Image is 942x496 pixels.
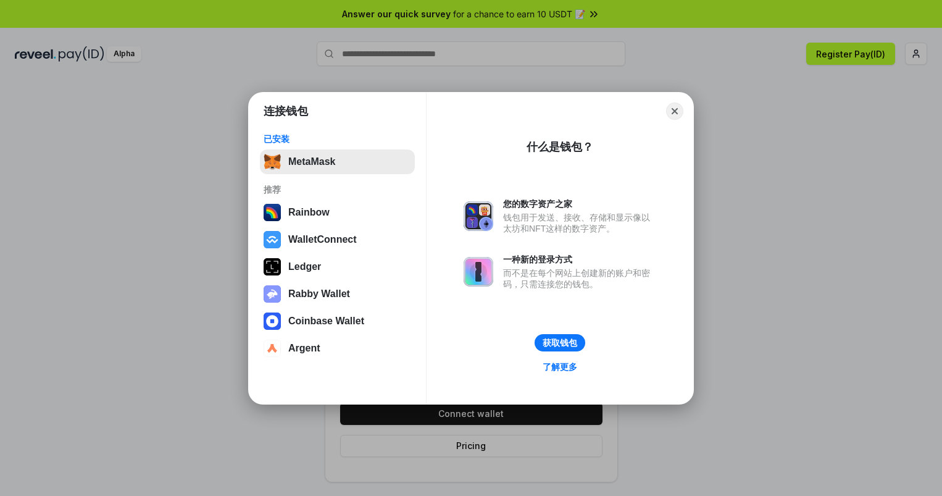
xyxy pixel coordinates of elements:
img: svg+xml,%3Csvg%20width%3D%2228%22%20height%3D%2228%22%20viewBox%3D%220%200%2028%2028%22%20fill%3D... [264,313,281,330]
button: Close [666,103,683,120]
button: Rabby Wallet [260,282,415,306]
div: 了解更多 [543,361,577,372]
div: Rabby Wallet [288,288,350,300]
img: svg+xml,%3Csvg%20xmlns%3D%22http%3A%2F%2Fwww.w3.org%2F2000%2Fsvg%22%20fill%3D%22none%22%20viewBox... [464,201,493,231]
img: svg+xml,%3Csvg%20xmlns%3D%22http%3A%2F%2Fwww.w3.org%2F2000%2Fsvg%22%20fill%3D%22none%22%20viewBox... [464,257,493,287]
div: 已安装 [264,133,411,145]
div: 钱包用于发送、接收、存储和显示像以太坊和NFT这样的数字资产。 [503,212,656,234]
button: 获取钱包 [535,334,585,351]
button: Argent [260,336,415,361]
img: svg+xml,%3Csvg%20fill%3D%22none%22%20height%3D%2233%22%20viewBox%3D%220%200%2035%2033%22%20width%... [264,153,281,170]
div: 什么是钱包？ [527,140,593,154]
div: MetaMask [288,156,335,167]
img: svg+xml,%3Csvg%20xmlns%3D%22http%3A%2F%2Fwww.w3.org%2F2000%2Fsvg%22%20fill%3D%22none%22%20viewBox... [264,285,281,303]
div: Coinbase Wallet [288,316,364,327]
div: Argent [288,343,320,354]
button: WalletConnect [260,227,415,252]
img: svg+xml,%3Csvg%20width%3D%22120%22%20height%3D%22120%22%20viewBox%3D%220%200%20120%20120%22%20fil... [264,204,281,221]
div: 获取钱包 [543,337,577,348]
div: 而不是在每个网站上创建新的账户和密码，只需连接您的钱包。 [503,267,656,290]
button: Coinbase Wallet [260,309,415,334]
button: Ledger [260,254,415,279]
div: 您的数字资产之家 [503,198,656,209]
button: MetaMask [260,149,415,174]
img: svg+xml,%3Csvg%20width%3D%2228%22%20height%3D%2228%22%20viewBox%3D%220%200%2028%2028%22%20fill%3D... [264,340,281,357]
button: Rainbow [260,200,415,225]
img: svg+xml,%3Csvg%20xmlns%3D%22http%3A%2F%2Fwww.w3.org%2F2000%2Fsvg%22%20width%3D%2228%22%20height%3... [264,258,281,275]
div: 一种新的登录方式 [503,254,656,265]
div: 推荐 [264,184,411,195]
img: svg+xml,%3Csvg%20width%3D%2228%22%20height%3D%2228%22%20viewBox%3D%220%200%2028%2028%22%20fill%3D... [264,231,281,248]
div: Rainbow [288,207,330,218]
h1: 连接钱包 [264,104,308,119]
a: 了解更多 [535,359,585,375]
div: Ledger [288,261,321,272]
div: WalletConnect [288,234,357,245]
